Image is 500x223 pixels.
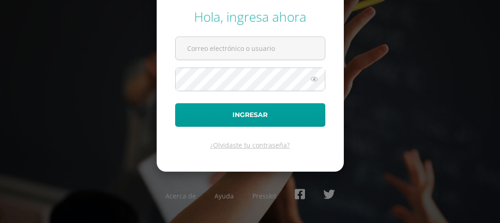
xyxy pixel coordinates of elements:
input: Correo electrónico o usuario [176,37,325,60]
a: Acerca de [165,192,196,200]
a: Presskit [252,192,276,200]
a: Ayuda [214,192,234,200]
button: Ingresar [175,103,325,127]
a: ¿Olvidaste tu contraseña? [210,141,290,149]
div: Hola, ingresa ahora [175,8,325,25]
